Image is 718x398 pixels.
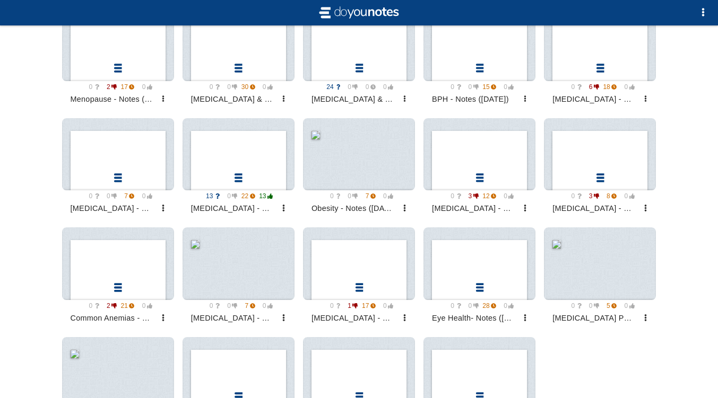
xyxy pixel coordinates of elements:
[693,2,714,23] button: Options
[136,192,152,200] span: 0
[498,192,514,200] span: 0
[239,192,255,200] span: 22
[498,302,514,309] span: 0
[303,227,415,329] a: 0 1 17 0 [MEDICAL_DATA] - Notes ([DATE])
[222,83,238,91] span: 0
[183,8,295,110] a: 0 0 30 0 [MEDICAL_DATA] & Lactation - Notes ([DATE])
[378,302,394,309] span: 0
[307,91,398,108] div: [MEDICAL_DATA] & [MEDICAL_DATA] - Notes ([DATE])
[423,8,535,110] a: 0 0 15 0 BPH - Notes ([DATE])
[119,192,135,200] span: 7
[360,192,376,200] span: 7
[342,83,358,91] span: 0
[83,192,99,200] span: 0
[360,302,376,309] span: 17
[119,302,135,309] span: 21
[378,83,394,91] span: 0
[428,200,518,217] div: [MEDICAL_DATA] - Notes ([DATE])
[83,302,99,309] span: 0
[62,118,174,219] a: 0 0 7 0 [MEDICAL_DATA] - Notes ([DATE])
[583,192,599,200] span: 3
[66,91,157,108] div: Menopause - Notes ([DATE])
[187,91,278,108] div: [MEDICAL_DATA] & Lactation - Notes ([DATE])
[566,83,582,91] span: 0
[324,83,340,91] span: 24
[204,192,220,200] span: 13
[566,302,582,309] span: 0
[601,83,617,91] span: 18
[307,309,398,326] div: [MEDICAL_DATA] - Notes ([DATE])
[480,192,496,200] span: 12
[62,227,174,329] a: 0 2 21 0 Common Anemias - Notes ([DATE])
[619,302,635,309] span: 0
[303,118,415,219] a: 0 0 7 0 Obesity - Notes ([DATE])
[101,302,117,309] span: 2
[548,309,639,326] div: [MEDICAL_DATA] Post-Operative Care - Notes ([DATE])
[204,302,220,309] span: 0
[342,192,358,200] span: 0
[544,8,656,110] a: 0 6 18 0 [MEDICAL_DATA] - Notes ([DATE])
[62,8,174,110] a: 0 2 17 0 Menopause - Notes ([DATE])
[480,302,496,309] span: 28
[239,302,255,309] span: 7
[619,83,635,91] span: 0
[423,118,535,219] a: 0 3 12 0 [MEDICAL_DATA] - Notes ([DATE])
[342,302,358,309] span: 1
[619,192,635,200] span: 0
[566,192,582,200] span: 0
[307,200,398,217] div: Obesity - Notes ([DATE])
[83,83,99,91] span: 0
[498,83,514,91] span: 0
[445,192,461,200] span: 0
[463,302,479,309] span: 0
[66,200,157,217] div: [MEDICAL_DATA] - Notes ([DATE])
[187,200,278,217] div: [MEDICAL_DATA] - Notes ([DATE])
[101,192,117,200] span: 0
[548,91,639,108] div: [MEDICAL_DATA] - Notes ([DATE])
[303,8,415,110] a: 24 0 0 0 [MEDICAL_DATA] & [MEDICAL_DATA] - Notes ([DATE])
[428,91,518,108] div: BPH - Notes ([DATE])
[239,83,255,91] span: 30
[378,192,394,200] span: 0
[463,83,479,91] span: 0
[463,192,479,200] span: 3
[187,309,278,326] div: [MEDICAL_DATA] - Notes ([DATE])
[183,118,295,219] a: 13 0 22 13 [MEDICAL_DATA] - Notes ([DATE])
[222,302,238,309] span: 0
[324,302,340,309] span: 0
[423,227,535,329] a: 0 0 28 0 Eye Health- Notes ([DATE])
[119,83,135,91] span: 17
[480,83,496,91] span: 15
[544,118,656,219] a: 0 3 8 0 [MEDICAL_DATA] - Notes ([DATE])
[101,83,117,91] span: 2
[445,83,461,91] span: 0
[428,309,518,326] div: Eye Health- Notes ([DATE])
[544,227,656,329] a: 0 0 5 0 [MEDICAL_DATA] Post-Operative Care - Notes ([DATE])
[66,309,157,326] div: Common Anemias - Notes ([DATE])
[583,302,599,309] span: 0
[136,302,152,309] span: 0
[183,227,295,329] a: 0 0 7 0 [MEDICAL_DATA] - Notes ([DATE])
[601,302,617,309] span: 5
[583,83,599,91] span: 6
[257,192,273,200] span: 13
[601,192,617,200] span: 8
[548,200,639,217] div: [MEDICAL_DATA] - Notes ([DATE])
[445,302,461,309] span: 0
[222,192,238,200] span: 0
[360,83,376,91] span: 0
[324,192,340,200] span: 0
[257,83,273,91] span: 0
[136,83,152,91] span: 0
[204,83,220,91] span: 0
[317,4,402,21] img: svg+xml;base64,CiAgICAgIDxzdmcgdmlld0JveD0iLTIgLTIgMjAgNCIgeG1sbnM9Imh0dHA6Ly93d3cudzMub3JnLzIwMD...
[257,302,273,309] span: 0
